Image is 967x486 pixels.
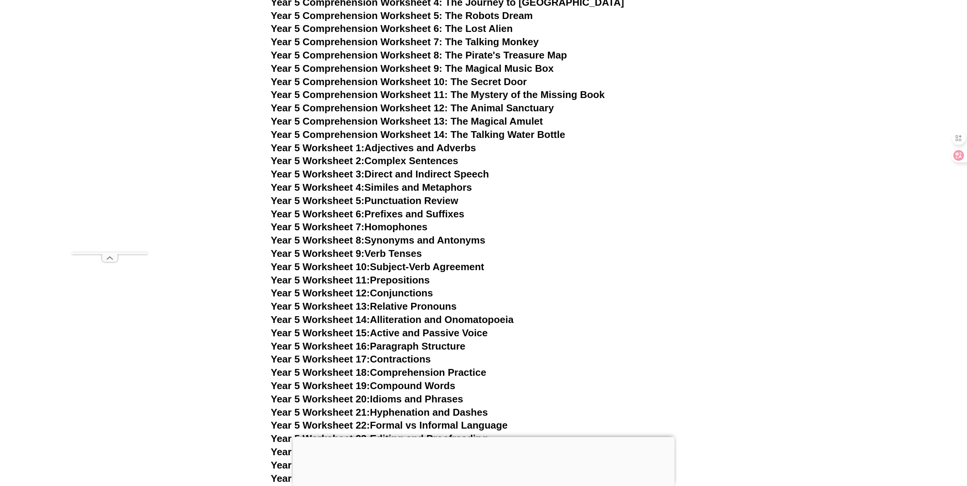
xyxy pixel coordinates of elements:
a: Year 5 Worksheet 18:Comprehension Practice [271,367,486,378]
a: Year 5 Worksheet 20:Idioms and Phrases [271,393,463,405]
a: Year 5 Worksheet 2:Complex Sentences [271,155,458,166]
span: Year 5 Worksheet 4: [271,182,365,193]
span: Year 5 Worksheet 3: [271,168,365,180]
a: Year 5 Comprehension Worksheet 14: The Talking Water Bottle [271,129,565,140]
span: Year 5 Worksheet 6: [271,208,365,220]
a: Year 5 Worksheet 12:Conjunctions [271,287,433,299]
a: Year 5 Worksheet 4:Similes and Metaphors [271,182,472,193]
div: 聊天小组件 [832,400,967,486]
a: Year 5 Comprehension Worksheet 10: The Secret Door [271,76,527,87]
a: Year 5 Worksheet 19:Compound Words [271,380,456,391]
a: Year 5 Worksheet 8:Synonyms and Antonyms [271,234,486,246]
span: Year 5 Worksheet 26: [271,473,370,484]
a: Year 5 Worksheet 13:Relative Pronouns [271,301,457,312]
a: Year 5 Comprehension Worksheet 13: The Magical Amulet [271,116,543,127]
span: Year 5 Worksheet 18: [271,367,370,378]
span: Year 5 Worksheet 17: [271,353,370,365]
a: Year 5 Worksheet 1:Adjectives and Adverbs [271,142,476,154]
a: Year 5 Worksheet 17:Contractions [271,353,431,365]
a: Year 5 Comprehension Worksheet 12: The Animal Sanctuary [271,102,554,114]
span: Year 5 Worksheet 15: [271,327,370,339]
span: Year 5 Worksheet 23: [271,433,370,444]
span: Year 5 Worksheet 19: [271,380,370,391]
a: Year 5 Worksheet 14:Alliteration and Onomatopoeia [271,314,514,325]
a: Year 5 Worksheet 15:Active and Passive Voice [271,327,488,339]
a: Year 5 Worksheet 26:Synonym Word Choice [271,473,478,484]
span: Year 5 Worksheet 10: [271,261,370,272]
a: Year 5 Comprehension Worksheet 11: The Mystery of the Missing Book [271,89,605,100]
iframe: Advertisement [72,24,148,252]
a: Year 5 Comprehension Worksheet 5: The Robots Dream [271,10,533,21]
span: Year 5 Worksheet 13: [271,301,370,312]
iframe: Advertisement [293,437,674,484]
span: Year 5 Worksheet 5: [271,195,365,206]
a: Year 5 Worksheet 10:Subject-Verb Agreement [271,261,484,272]
a: Year 5 Comprehension Worksheet 7: The Talking Monkey [271,36,539,47]
a: Year 5 Worksheet 7:Homophones [271,221,428,233]
span: Year 5 Worksheet 11: [271,274,370,286]
span: Year 5 Worksheet 16: [271,340,370,352]
a: Year 5 Worksheet 16:Paragraph Structure [271,340,465,352]
span: Year 5 Worksheet 2: [271,155,365,166]
a: Year 5 Worksheet 5:Punctuation Review [271,195,458,206]
span: Year 5 Worksheet 7: [271,221,365,233]
a: Year 5 Worksheet 6:Prefixes and Suffixes [271,208,464,220]
a: Year 5 Worksheet 23:Editing and Proofreading [271,433,488,444]
a: Year 5 Worksheet 22:Formal vs Informal Language [271,420,508,431]
a: Year 5 Comprehension Worksheet 8: The Pirate's Treasure Map [271,49,567,61]
a: Year 5 Worksheet 21:Hyphenation and Dashes [271,407,488,418]
span: Year 5 Worksheet 8: [271,234,365,246]
span: Year 5 Worksheet 20: [271,393,370,405]
span: Year 5 Worksheet 14: [271,314,370,325]
span: Year 5 Worksheet 21: [271,407,370,418]
span: Year 5 Worksheet 9: [271,248,365,259]
a: Year 5 Worksheet 24:Dialogue Writing [271,446,448,458]
span: Year 5 Worksheet 1: [271,142,365,154]
iframe: Chat Widget [832,400,967,486]
span: Year 5 Worksheet 22: [271,420,370,431]
a: Year 5 Comprehension Worksheet 6: The Lost Alien [271,23,513,34]
span: Year 5 Worksheet 25: [271,459,370,471]
a: Year 5 Comprehension Worksheet 9: The Magical Music Box [271,63,554,74]
span: Year 5 Worksheet 24: [271,446,370,458]
a: Year 5 Worksheet 9:Verb Tenses [271,248,422,259]
a: Year 5 Worksheet 25:Descriptive Writing [271,459,460,471]
span: Year 5 Worksheet 12: [271,287,370,299]
a: Year 5 Worksheet 3:Direct and Indirect Speech [271,168,489,180]
a: Year 5 Worksheet 11:Prepositions [271,274,430,286]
